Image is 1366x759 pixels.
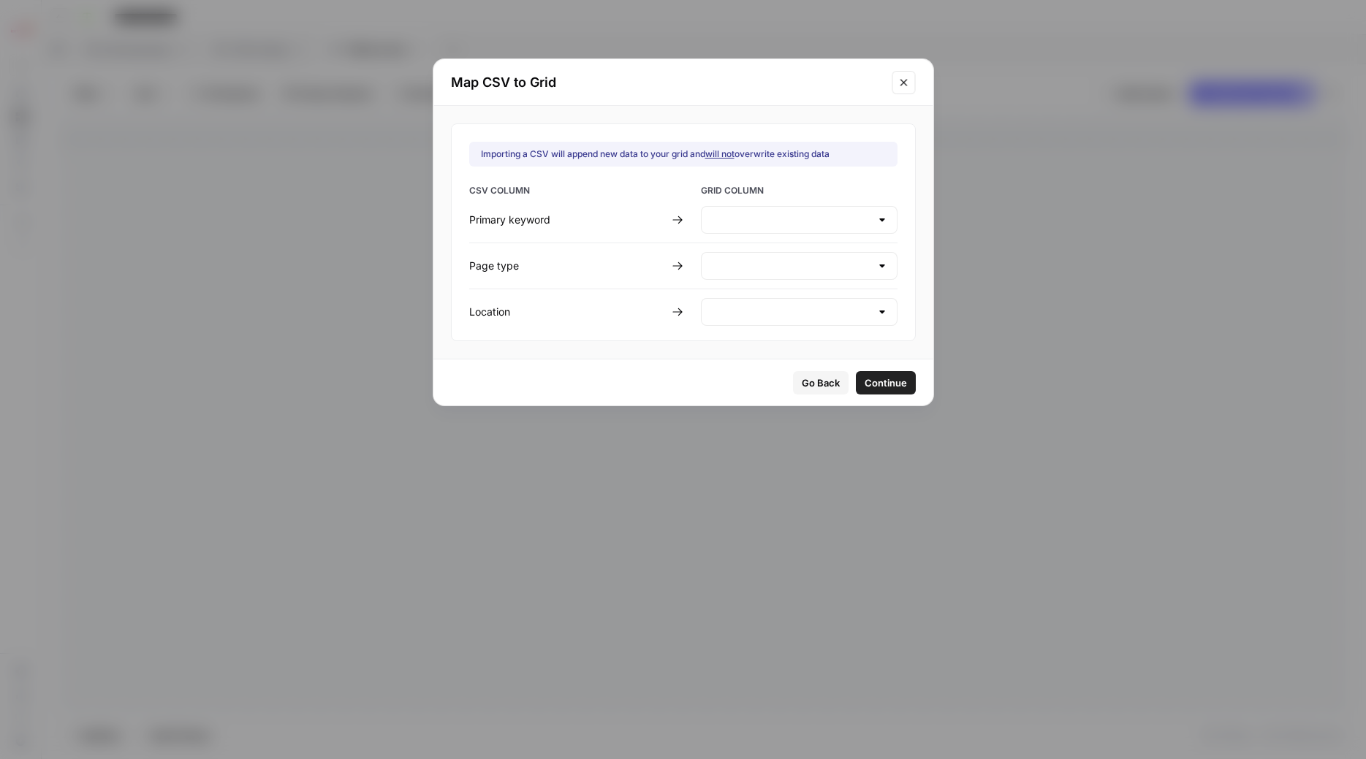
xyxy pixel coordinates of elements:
[892,71,915,94] button: Close modal
[865,375,907,390] span: Continue
[469,184,666,200] span: CSV COLUMN
[701,184,898,200] span: GRID COLUMN
[451,72,884,93] h2: Map CSV to Grid
[469,305,666,319] div: Location
[469,213,666,227] div: Primary keyword
[802,375,840,390] span: Go Back
[481,148,830,161] div: Importing a CSV will append new data to your grid and overwrite existing data
[705,148,735,159] u: will not
[469,259,666,273] div: Page type
[856,371,916,394] button: Continue
[793,371,849,394] button: Go Back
